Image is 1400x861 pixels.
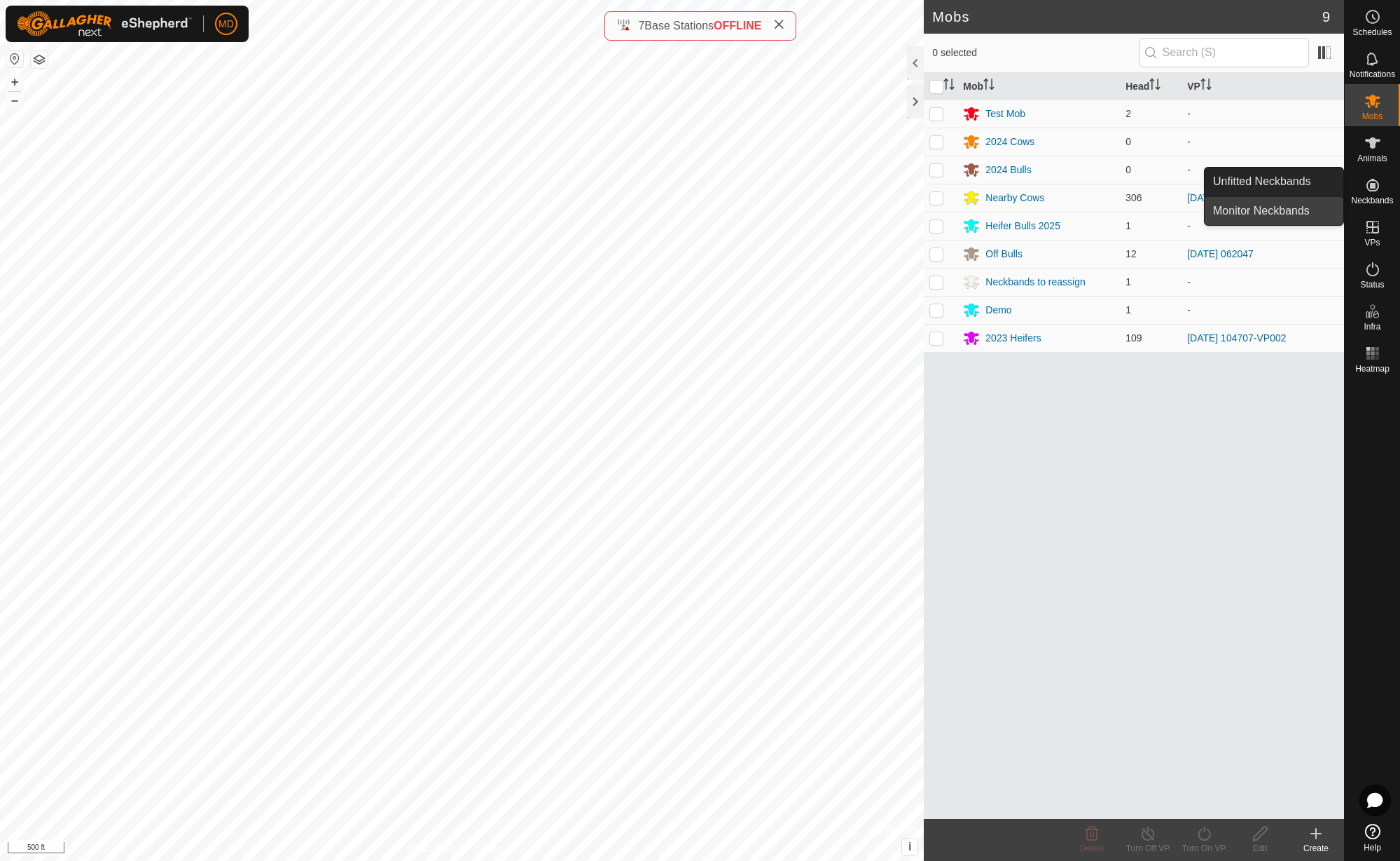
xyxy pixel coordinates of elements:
[943,81,955,92] p-sorticon: Activate to sort
[1125,136,1131,147] span: 0
[1213,173,1311,190] span: Unfitted Neckbands
[985,303,1011,318] div: Demo
[1288,842,1344,855] div: Create
[1364,238,1380,247] span: VPs
[902,839,917,855] button: i
[957,73,1120,100] th: Mob
[1200,81,1212,92] p-sorticon: Activate to sort
[407,843,459,855] a: Privacy Policy
[31,51,48,68] button: Map Layers
[1181,156,1344,184] td: -
[1080,843,1104,853] span: Delete
[644,20,714,32] span: Base Stations
[985,275,1085,290] div: Neckbands to reassign
[1350,70,1395,79] span: Notifications
[1125,304,1131,316] span: 1
[1187,332,1286,344] a: [DATE] 104707-VP002
[1149,81,1160,92] p-sorticon: Activate to sort
[1357,154,1387,163] span: Animals
[17,11,192,36] img: Gallagher Logo
[1120,842,1176,855] div: Turn Off VP
[1181,100,1344,128] td: -
[1355,365,1389,373] span: Heatmap
[1120,73,1181,100] th: Head
[985,219,1060,233] div: Heifer Bulls 2025
[983,81,994,92] p-sorticon: Activate to sort
[932,8,1322,25] h2: Mobs
[1213,203,1310,219] span: Monitor Neckbands
[1322,6,1330,27] span: 9
[932,46,1139,60] span: 0 selected
[985,163,1031,177] div: 2024 Bulls
[985,107,1025,121] div: Test Mob
[219,17,234,32] span: MD
[1176,842,1232,855] div: Turn On VP
[1181,128,1344,156] td: -
[1125,276,1131,287] span: 1
[1345,818,1400,857] a: Help
[985,247,1023,262] div: Off Bulls
[1205,168,1343,196] a: Unfitted Neckbands
[1351,196,1393,205] span: Neckbands
[1181,73,1344,100] th: VP
[1181,296,1344,324] td: -
[1205,197,1343,225] a: Monitor Neckbands
[1125,108,1131,119] span: 2
[6,50,23,67] button: Reset Map
[1362,112,1382,121] span: Mobs
[1364,323,1380,331] span: Infra
[476,843,517,855] a: Contact Us
[6,92,23,109] button: –
[1232,842,1288,855] div: Edit
[6,74,23,90] button: +
[1125,248,1137,259] span: 12
[985,135,1034,149] div: 2024 Cows
[1125,220,1131,231] span: 1
[1181,212,1344,240] td: -
[985,191,1044,205] div: Nearby Cows
[714,20,761,32] span: OFFLINE
[1125,164,1131,175] span: 0
[638,20,644,32] span: 7
[1187,192,1286,203] a: [DATE] 104707-VP002
[985,331,1041,346] div: 2023 Heifers
[1187,248,1254,259] a: [DATE] 062047
[908,841,911,853] span: i
[1125,332,1142,344] span: 109
[1352,28,1392,36] span: Schedules
[1139,38,1309,67] input: Search (S)
[1181,268,1344,296] td: -
[1125,192,1142,203] span: 306
[1364,843,1381,852] span: Help
[1360,280,1384,289] span: Status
